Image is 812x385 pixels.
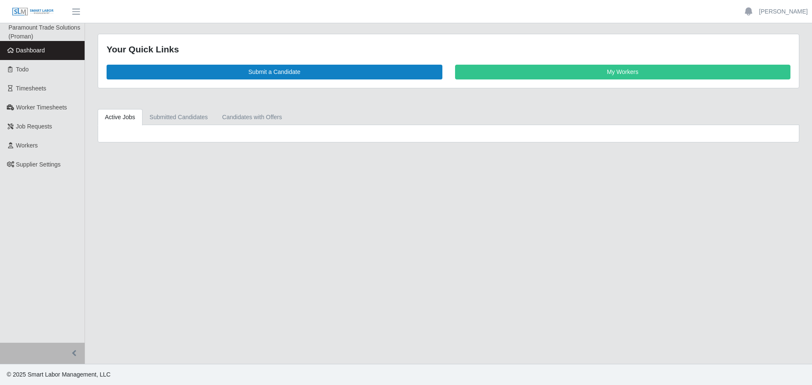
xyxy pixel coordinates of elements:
span: Dashboard [16,47,45,54]
span: © 2025 Smart Labor Management, LLC [7,371,110,378]
span: Worker Timesheets [16,104,67,111]
div: Your Quick Links [107,43,790,56]
span: Workers [16,142,38,149]
span: Timesheets [16,85,47,92]
span: Job Requests [16,123,52,130]
a: My Workers [455,65,791,79]
img: SLM Logo [12,7,54,16]
a: Submit a Candidate [107,65,442,79]
a: Submitted Candidates [143,109,215,126]
span: Paramount Trade Solutions (Proman) [8,24,80,40]
a: Active Jobs [98,109,143,126]
a: Candidates with Offers [215,109,289,126]
span: Supplier Settings [16,161,61,168]
span: Todo [16,66,29,73]
a: [PERSON_NAME] [759,7,808,16]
